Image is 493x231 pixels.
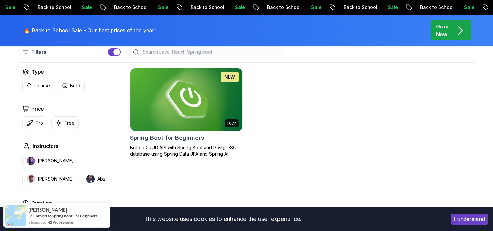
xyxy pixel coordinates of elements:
p: Back to School [184,4,228,11]
h2: Spring Boot for Beginners [130,133,204,142]
button: Accept cookies [451,214,488,225]
img: instructor img [86,175,95,183]
p: [PERSON_NAME] [38,158,74,164]
img: Spring Boot for Beginners card [127,67,245,132]
button: Pro [22,116,47,129]
a: ProveSource [53,219,73,225]
input: Search Java, React, Spring boot ... [141,49,280,55]
img: instructor img [27,175,35,183]
p: Course [34,82,50,89]
p: [PERSON_NAME] [38,176,74,182]
p: Sale [75,4,96,11]
a: Spring Boot for Beginners card1.67hNEWSpring Boot for BeginnersBuild a CRUD API with Spring Boot ... [130,68,243,157]
button: Build [58,80,85,92]
span: 2 hours ago [29,219,46,225]
p: Sale [305,4,325,11]
p: 1.67h [227,121,237,126]
button: Free [51,116,79,129]
p: Filters [31,48,46,56]
p: Sale [458,4,478,11]
p: Sale [228,4,249,11]
div: This website uses cookies to enhance the user experience. [5,212,441,226]
h2: Duration [31,199,52,207]
h2: Type [31,68,44,76]
p: Sale [152,4,172,11]
p: Back to School [31,4,75,11]
p: Free [65,120,75,126]
button: instructor img[PERSON_NAME] [22,172,78,186]
span: [PERSON_NAME] [29,207,67,213]
p: Back to School [108,4,152,11]
p: NEW [224,74,235,80]
p: Abz [97,176,106,182]
p: Back to School [337,4,381,11]
h2: Price [31,105,44,113]
p: Sale [381,4,402,11]
span: -> [29,213,33,218]
h2: Instructors [33,142,58,150]
p: Back to School [261,4,305,11]
p: Back to School [414,4,458,11]
img: provesource social proof notification image [5,205,26,226]
p: 🔥 Back to School Sale - Our best prices of the year! [24,27,156,34]
p: Pro [36,120,43,126]
p: Grab Now [436,23,449,38]
a: Enroled to Spring Boot For Beginners [33,213,97,219]
button: Course [22,80,54,92]
p: Build a CRUD API with Spring Boot and PostgreSQL database using Spring Data JPA and Spring AI [130,144,243,157]
button: instructor img[PERSON_NAME] [22,154,78,168]
img: instructor img [27,157,35,165]
p: Build [70,82,80,89]
button: instructor imgAbz [82,172,110,186]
